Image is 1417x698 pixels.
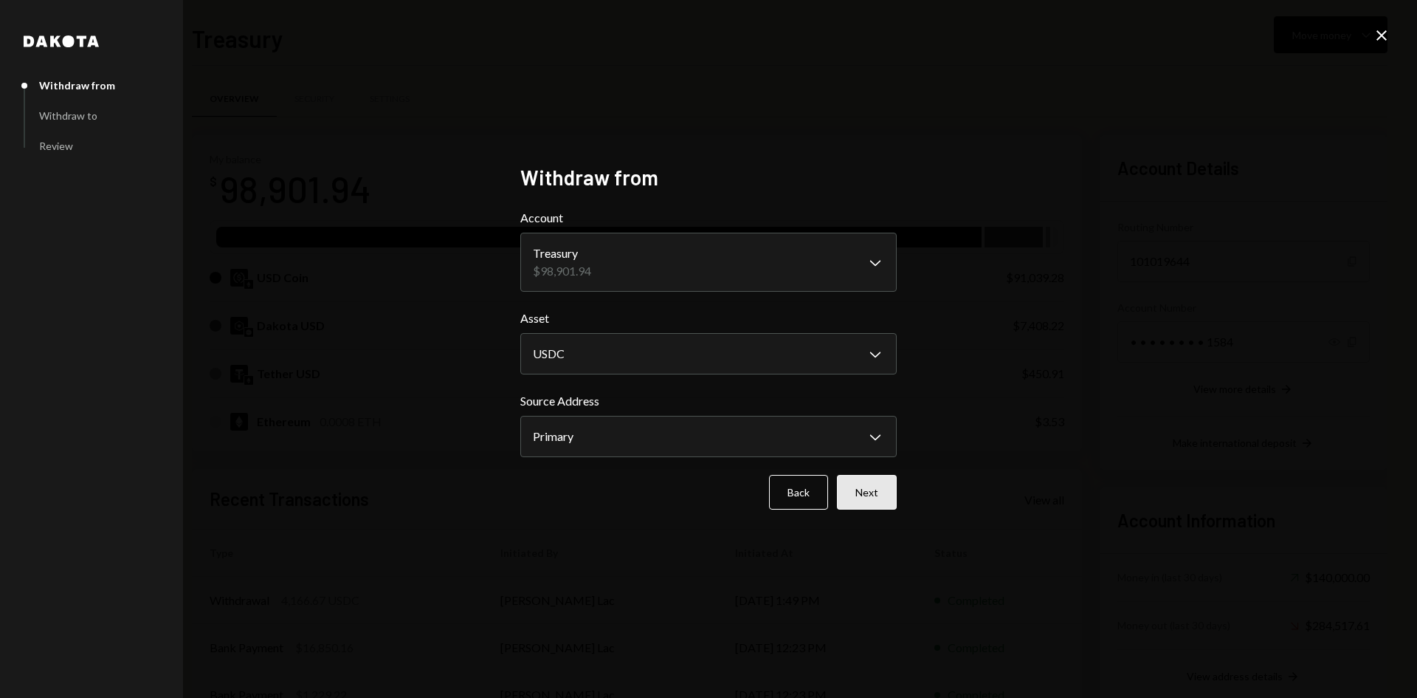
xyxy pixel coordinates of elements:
label: Account [520,209,897,227]
button: Account [520,233,897,292]
button: Back [769,475,828,510]
button: Asset [520,333,897,374]
div: Withdraw to [39,109,97,122]
label: Source Address [520,392,897,410]
label: Asset [520,309,897,327]
div: Review [39,140,73,152]
h2: Withdraw from [520,163,897,192]
div: Withdraw from [39,79,115,92]
button: Next [837,475,897,510]
button: Source Address [520,416,897,457]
